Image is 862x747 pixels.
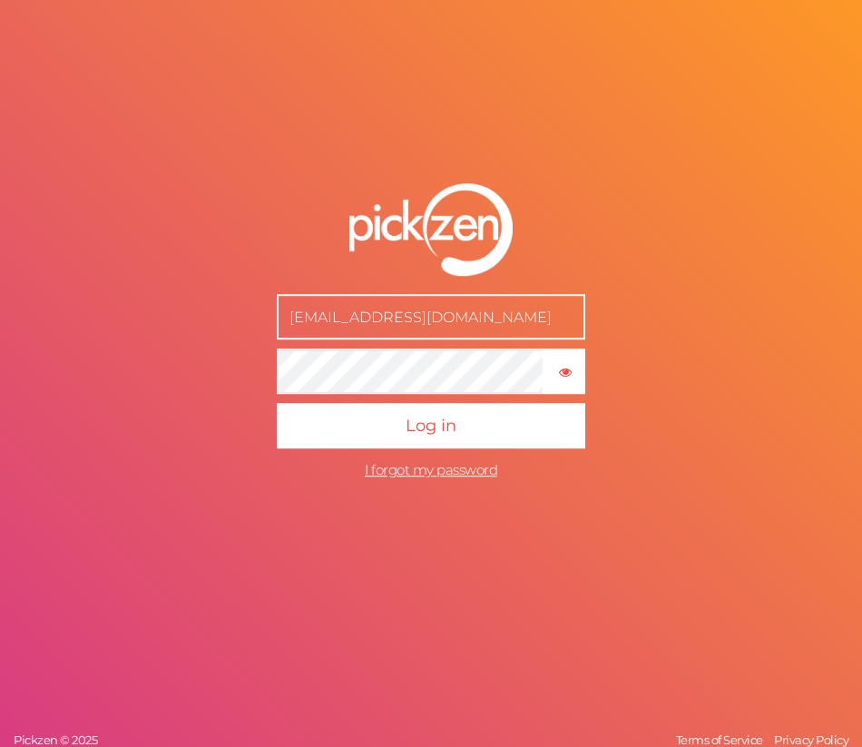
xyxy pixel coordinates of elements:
button: Log in [277,403,585,448]
span: Log in [406,416,456,436]
span: Terms of Service [676,732,763,747]
img: pz-logo-white.png [349,184,513,277]
a: Pickzen © 2025 [9,732,102,747]
a: Terms of Service [671,732,768,747]
a: Privacy Policy [769,732,853,747]
span: Privacy Policy [774,732,848,747]
input: E-mail [277,294,585,339]
a: I forgot my password [365,461,497,478]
